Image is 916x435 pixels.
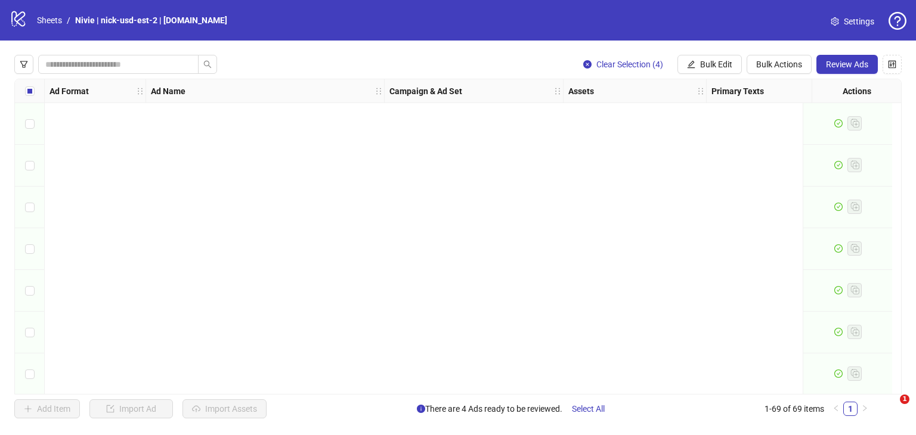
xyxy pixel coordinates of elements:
[687,60,695,69] span: edit
[596,60,663,69] span: Clear Selection (4)
[560,79,563,102] div: Resize Campaign & Ad Set column
[858,402,872,416] button: right
[73,14,230,27] a: Nivie | nick-usd-est-2 | [DOMAIN_NAME]
[834,244,843,253] span: check-circle
[834,328,843,336] span: check-circle
[765,402,824,416] li: 1-69 of 69 items
[15,103,45,145] div: Select row 1
[834,203,843,211] span: check-circle
[747,55,812,74] button: Bulk Actions
[15,353,45,395] div: Select row 7
[15,187,45,228] div: Select row 3
[826,60,868,69] span: Review Ads
[574,55,673,74] button: Clear Selection (4)
[144,87,153,95] span: holder
[816,55,878,74] button: Review Ads
[821,12,884,31] a: Settings
[843,85,871,98] strong: Actions
[15,270,45,312] div: Select row 5
[203,60,212,69] span: search
[182,399,267,418] button: Import Assets
[417,405,425,413] span: info-circle
[151,85,185,98] strong: Ad Name
[389,85,462,98] strong: Campaign & Ad Set
[875,394,904,423] iframe: Intercom live chat
[14,399,80,418] button: Add Item
[833,405,840,412] span: left
[136,87,144,95] span: holder
[900,394,909,404] span: 1
[562,399,614,418] button: Select All
[15,228,45,270] div: Select row 4
[583,60,592,69] span: close-circle
[861,405,868,412] span: right
[834,286,843,294] span: check-circle
[381,79,384,102] div: Resize Ad Name column
[67,14,70,27] li: /
[703,79,706,102] div: Resize Assets column
[844,402,857,415] a: 1
[572,404,605,414] span: Select All
[888,60,896,69] span: control
[834,119,843,128] span: check-circle
[20,60,28,69] span: filter
[705,87,713,95] span: holder
[831,17,839,26] span: setting
[15,145,45,187] div: Select row 2
[49,85,89,98] strong: Ad Format
[562,87,570,95] span: holder
[15,79,45,103] div: Select all rows
[677,55,742,74] button: Bulk Edit
[711,85,764,98] strong: Primary Texts
[700,60,732,69] span: Bulk Edit
[834,369,843,378] span: check-circle
[553,87,562,95] span: holder
[844,15,874,28] span: Settings
[883,55,902,74] button: Configure table settings
[756,60,802,69] span: Bulk Actions
[843,402,858,416] li: 1
[697,87,705,95] span: holder
[143,79,146,102] div: Resize Ad Format column
[383,87,391,95] span: holder
[858,402,872,416] li: Next Page
[89,399,173,418] button: Import Ad
[35,14,64,27] a: Sheets
[829,402,843,416] button: left
[15,312,45,353] div: Select row 6
[568,85,594,98] strong: Assets
[829,402,843,416] li: Previous Page
[889,12,906,30] span: question-circle
[417,399,614,418] span: There are 4 Ads ready to be reviewed.
[834,161,843,169] span: check-circle
[375,87,383,95] span: holder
